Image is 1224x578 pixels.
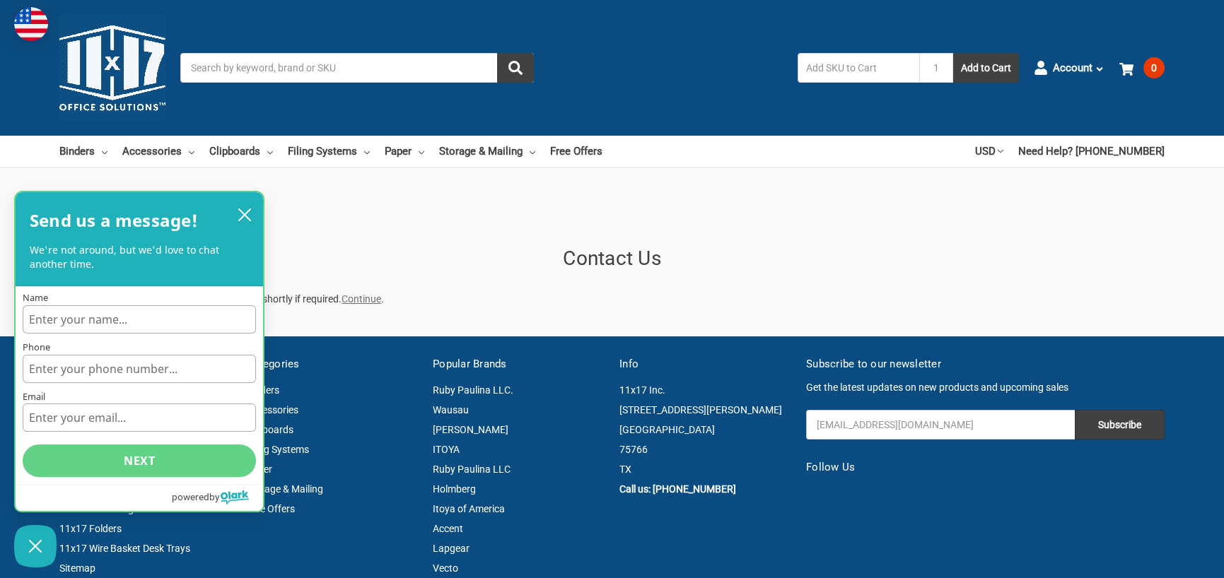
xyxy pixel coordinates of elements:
h5: Follow Us [806,459,1165,476]
div: olark chatbox [14,191,264,512]
p: Get the latest updates on new products and upcoming sales [806,380,1165,395]
a: Ruby Paulina LLC. [433,384,513,396]
h1: Contact Us [59,244,1165,273]
input: Email [23,403,256,432]
img: duty and tax information for United States [14,7,48,41]
a: Need Help? [PHONE_NUMBER] [1018,136,1165,167]
span: Account [1053,60,1092,76]
a: Accessories [246,404,298,415]
img: 11x17.com [59,15,165,121]
button: Close Chatbox [14,525,57,567]
a: Accessories [122,136,194,167]
a: Continue [342,293,381,305]
h5: Categories [246,356,418,372]
button: close chatbox [233,204,256,225]
a: Engineering Office and Workspace Information Magazine [59,483,209,514]
a: Vecto [433,562,458,574]
a: Free Offers [550,136,602,167]
a: Lapgear [433,543,470,554]
label: Phone [23,343,256,352]
a: Itoya of America [433,503,505,514]
a: Storage & Mailing [246,483,323,495]
div: We've received your feedback and will respond shortly if required. . [59,292,1165,307]
button: Add to Cart [953,53,1019,83]
span: powered [172,488,209,506]
input: Subscribe [1075,410,1165,440]
a: 11x17 Folders [59,523,122,534]
a: Filing Systems [246,444,309,455]
a: Storage & Mailing [439,136,535,167]
a: Call us: [PHONE_NUMBER] [619,483,736,495]
a: 11x17 Wire Basket Desk Trays [59,543,190,554]
h5: Subscribe to our newsletter [806,356,1165,372]
a: [PERSON_NAME] [433,424,508,435]
a: Powered by Olark [172,485,263,511]
input: Your email address [806,410,1075,440]
label: Email [23,392,256,401]
a: Free Offers [246,503,295,514]
a: Wausau [433,404,469,415]
input: Phone [23,355,256,383]
a: 0 [1119,49,1165,86]
span: 0 [1143,57,1165,78]
button: Next [23,444,256,477]
a: Account [1034,49,1104,86]
input: Name [23,305,256,334]
a: Paper [385,136,424,167]
a: Accent [433,523,463,534]
a: USD [975,136,1003,167]
h5: Info [619,356,791,372]
input: Add SKU to Cart [798,53,919,83]
p: We're not around, but we'd love to chat another time. [30,243,249,272]
a: Filing Systems [288,136,370,167]
a: Clipboards [246,424,293,435]
a: Binders [59,136,107,167]
a: Ruby Paulina LLC [433,464,511,475]
label: Name [23,293,256,302]
h2: Send us a message! [30,206,199,235]
input: Search by keyword, brand or SKU [180,53,534,83]
a: Sitemap [59,562,95,574]
a: ITOYA [433,444,460,455]
address: 11x17 Inc. [STREET_ADDRESS][PERSON_NAME] [GEOGRAPHIC_DATA] 75766 TX [619,380,791,479]
a: Clipboards [209,136,273,167]
span: by [209,488,219,506]
a: Holmberg [433,483,476,495]
h5: Popular Brands [433,356,605,372]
